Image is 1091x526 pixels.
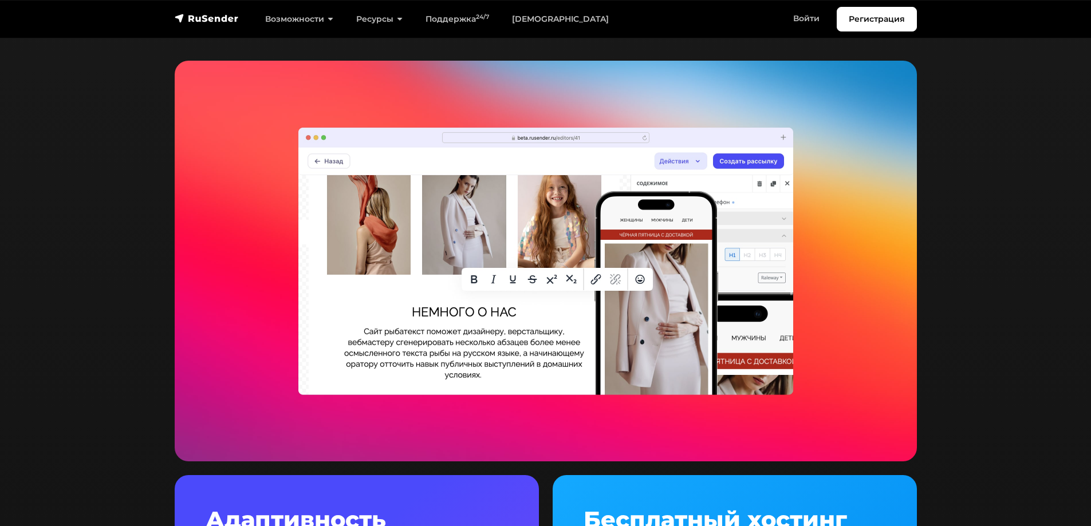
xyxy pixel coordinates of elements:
a: Поддержка24/7 [414,7,501,31]
a: Войти [782,7,831,30]
img: RuSender [175,13,239,24]
sup: 24/7 [476,13,489,21]
a: [DEMOGRAPHIC_DATA] [501,7,620,31]
a: Регистрация [837,7,917,31]
img: templates-screen.jpg [175,61,917,461]
a: Возможности [254,7,345,31]
a: Ресурсы [345,7,414,31]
